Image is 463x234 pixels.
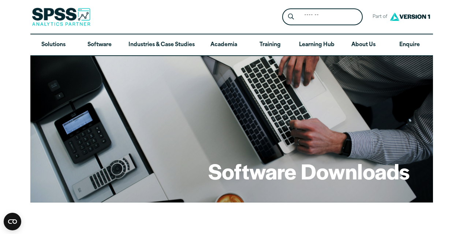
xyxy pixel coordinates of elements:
[293,34,340,56] a: Learning Hub
[288,14,294,20] svg: Search magnifying glass icon
[284,10,298,24] button: Search magnifying glass icon
[123,34,201,56] a: Industries & Case Studies
[30,34,433,56] nav: Desktop version of site main menu
[30,34,76,56] a: Solutions
[4,213,21,230] button: Open CMP widget
[201,34,247,56] a: Academia
[340,34,387,56] a: About Us
[282,8,363,26] form: Site Header Search Form
[208,157,410,185] h1: Software Downloads
[387,34,433,56] a: Enquire
[32,8,90,26] img: SPSS Analytics Partner
[388,10,432,23] img: Version1 Logo
[76,34,123,56] a: Software
[247,34,293,56] a: Training
[369,12,388,22] span: Part of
